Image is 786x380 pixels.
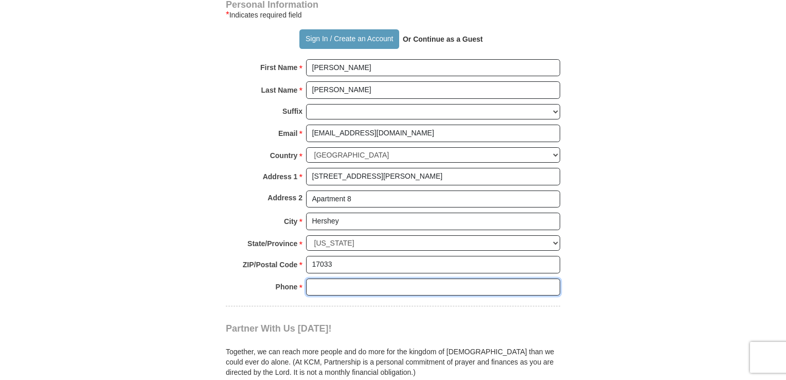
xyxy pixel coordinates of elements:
span: Partner With Us [DATE]! [226,323,332,334]
strong: Address 1 [263,169,298,184]
strong: State/Province [247,236,297,251]
strong: Email [278,126,297,141]
strong: Suffix [282,104,302,118]
strong: ZIP/Postal Code [243,257,298,272]
strong: City [284,214,297,229]
strong: Address 2 [267,191,302,205]
p: Together, we can reach more people and do more for the kingdom of [DEMOGRAPHIC_DATA] than we coul... [226,347,560,377]
strong: First Name [260,60,297,75]
div: Indicates required field [226,9,560,21]
strong: Phone [276,280,298,294]
strong: Last Name [261,83,298,97]
strong: Country [270,148,298,163]
h4: Personal Information [226,1,560,9]
button: Sign In / Create an Account [299,29,399,49]
strong: Or Continue as a Guest [403,35,483,43]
